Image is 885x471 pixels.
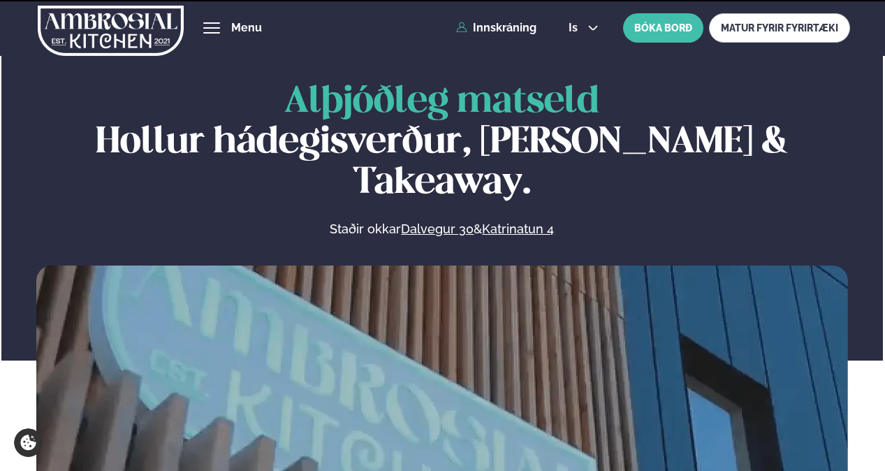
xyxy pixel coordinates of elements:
[456,22,536,34] a: Innskráning
[623,13,703,43] button: BÓKA BORÐ
[178,221,706,238] p: Staðir okkar &
[284,85,599,119] span: Alþjóðleg matseld
[401,221,474,238] a: Dalvegur 30
[557,22,610,34] button: is
[569,22,582,34] span: is
[36,82,849,203] h1: Hollur hádegisverður, [PERSON_NAME] & Takeaway.
[38,2,184,59] img: logo
[203,20,220,36] button: hamburger
[14,428,43,457] a: Cookie settings
[482,221,554,238] a: Katrinatun 4
[709,13,850,43] a: MATUR FYRIR FYRIRTÆKI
